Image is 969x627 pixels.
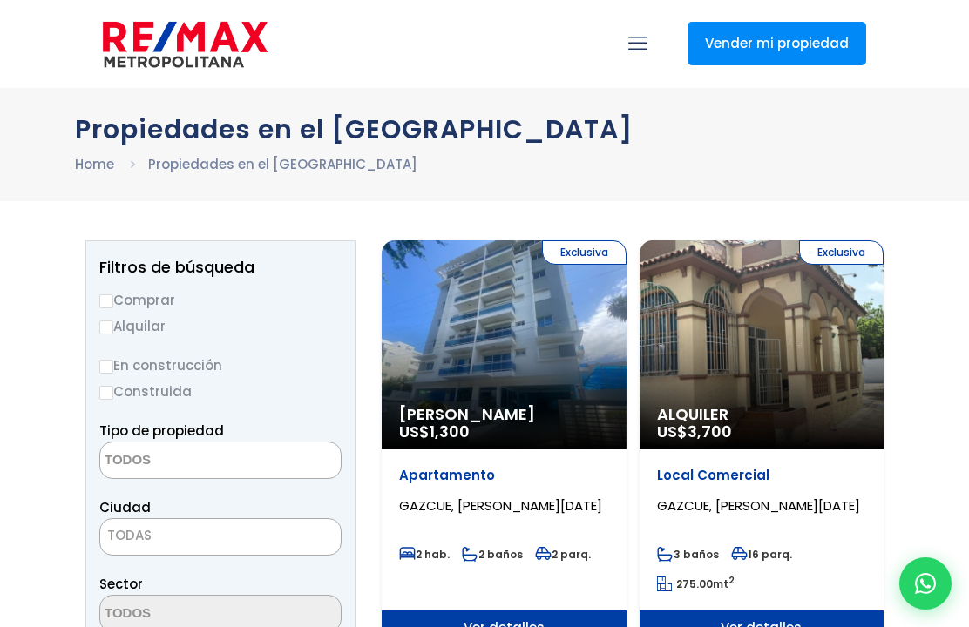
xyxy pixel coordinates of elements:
[799,240,884,265] span: Exclusiva
[657,547,719,562] span: 3 baños
[99,381,342,402] label: Construida
[99,294,113,308] input: Comprar
[99,498,151,516] span: Ciudad
[399,496,602,515] span: GAZCUE, [PERSON_NAME][DATE]
[99,315,342,337] label: Alquilar
[657,421,732,442] span: US$
[399,421,470,442] span: US$
[75,155,114,173] a: Home
[99,320,113,334] input: Alquilar
[623,29,653,58] a: mobile menu
[99,289,342,311] label: Comprar
[99,386,113,400] input: Construida
[688,421,732,442] span: 3,700
[99,259,342,276] h2: Filtros de búsqueda
[728,574,735,587] sup: 2
[399,547,450,562] span: 2 hab.
[657,496,860,515] span: GAZCUE, [PERSON_NAME][DATE]
[430,421,470,442] span: 1,300
[107,526,152,544] span: TODAS
[75,114,894,145] h1: Propiedades en el [GEOGRAPHIC_DATA]
[399,406,609,423] span: [PERSON_NAME]
[542,240,627,265] span: Exclusiva
[731,547,792,562] span: 16 parq.
[657,467,867,484] p: Local Comercial
[99,421,224,440] span: Tipo de propiedad
[399,467,609,484] p: Apartamento
[148,153,417,175] li: Propiedades en el [GEOGRAPHIC_DATA]
[462,547,523,562] span: 2 baños
[657,576,735,591] span: mt
[99,360,113,374] input: En construcción
[657,406,867,423] span: Alquiler
[688,22,866,65] a: Vender mi propiedad
[99,354,342,376] label: En construcción
[676,576,713,591] span: 275.00
[100,442,269,480] textarea: Search
[99,518,342,556] span: TODAS
[535,547,591,562] span: 2 parq.
[100,523,341,548] span: TODAS
[99,575,143,593] span: Sector
[103,18,268,71] img: remax-metropolitana-logo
